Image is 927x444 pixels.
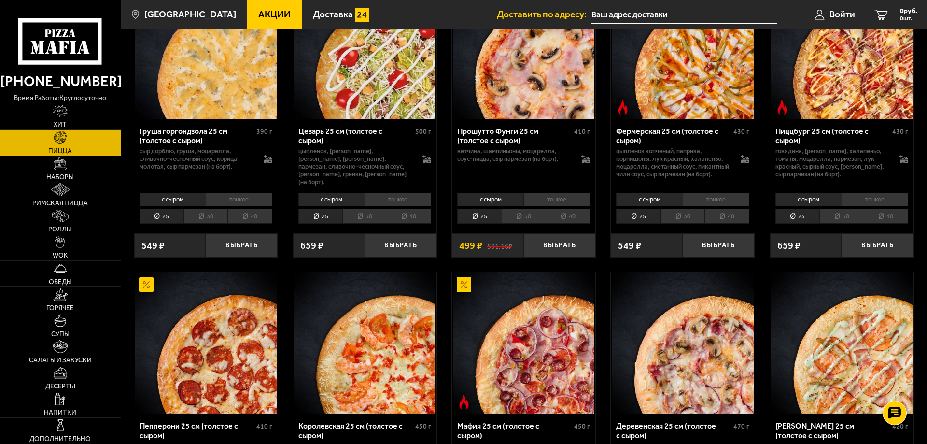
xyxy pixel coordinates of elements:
[49,279,72,286] span: Обеды
[457,209,501,224] li: 25
[900,8,917,14] span: 0 руб.
[457,395,471,409] img: Острое блюдо
[140,147,254,171] p: сыр дорблю, груша, моцарелла, сливочно-чесночный соус, корица молотая, сыр пармезан (на борт).
[733,128,749,136] span: 430 г
[135,272,277,414] img: Пепперони 25 см (толстое с сыром)
[183,209,227,224] li: 30
[300,241,323,250] span: 659 ₽
[293,272,436,414] a: Королевская 25 см (толстое с сыром)
[140,209,183,224] li: 25
[524,233,596,257] button: Выбрать
[298,127,413,145] div: Цезарь 25 см (толстое с сыром)
[574,422,590,430] span: 450 г
[48,148,72,155] span: Пицца
[342,209,386,224] li: 30
[459,241,482,250] span: 499 ₽
[313,10,353,19] span: Доставка
[616,100,630,115] img: Острое блюдо
[616,421,730,440] div: Деревенская 25 см (толстое с сыром)
[206,193,272,206] li: тонкое
[777,241,801,250] span: 659 ₽
[365,193,431,206] li: тонкое
[892,128,908,136] span: 430 г
[612,272,754,414] img: Деревенская 25 см (толстое с сыром)
[771,272,913,414] img: Чикен Ранч 25 см (толстое с сыром)
[683,193,749,206] li: тонкое
[900,15,917,21] span: 0 шт.
[298,421,413,440] div: Королевская 25 см (толстое с сыром)
[770,272,913,414] a: Чикен Ранч 25 см (толстое с сыром)
[415,422,431,430] span: 450 г
[227,209,272,224] li: 40
[32,200,88,207] span: Римская пицца
[775,209,819,224] li: 25
[864,209,908,224] li: 40
[616,209,660,224] li: 25
[574,128,590,136] span: 410 г
[53,252,68,259] span: WOK
[733,422,749,430] span: 470 г
[452,272,595,414] a: АкционныйОстрое блюдоМафия 25 см (толстое с сыром)
[256,422,272,430] span: 410 г
[775,100,789,115] img: Острое блюдо
[611,272,754,414] a: Деревенская 25 см (толстое с сыром)
[144,10,236,19] span: [GEOGRAPHIC_DATA]
[206,233,278,257] button: Выбрать
[487,241,512,250] s: 591.16 ₽
[457,127,572,145] div: Прошутто Фунги 25 см (толстое с сыром)
[387,209,431,224] li: 40
[616,127,730,145] div: Фермерская 25 см (толстое с сыром)
[415,128,431,136] span: 500 г
[497,10,591,19] span: Доставить по адресу:
[775,193,842,206] li: с сыром
[44,409,76,416] span: Напитки
[46,174,74,181] span: Наборы
[775,147,890,178] p: говядина, [PERSON_NAME], халапеньо, томаты, моцарелла, пармезан, лук красный, сырный соус, [PERSO...
[365,233,437,257] button: Выбрать
[829,10,855,19] span: Войти
[842,193,908,206] li: тонкое
[51,331,70,338] span: Супы
[298,193,365,206] li: с сыром
[139,277,154,292] img: Акционный
[457,193,523,206] li: с сыром
[819,209,863,224] li: 30
[502,209,546,224] li: 30
[134,272,278,414] a: АкционныйПепперони 25 см (толстое с сыром)
[45,383,75,390] span: Десерты
[355,8,369,22] img: 15daf4d41897b9f0e9f617042186c801.svg
[616,193,682,206] li: с сыром
[54,121,67,128] span: Хит
[48,226,72,233] span: Роллы
[294,272,435,414] img: Королевская 25 см (толстое с сыром)
[775,421,890,440] div: [PERSON_NAME] 25 см (толстое с сыром)
[46,305,74,312] span: Горячее
[298,209,342,224] li: 25
[660,209,704,224] li: 30
[683,233,755,257] button: Выбрать
[140,421,254,440] div: Пепперони 25 см (толстое с сыром)
[704,209,749,224] li: 40
[775,127,890,145] div: Пиццбург 25 см (толстое с сыром)
[140,127,254,145] div: Груша горгондзола 25 см (толстое с сыром)
[453,272,594,414] img: Мафия 25 см (толстое с сыром)
[546,209,590,224] li: 40
[141,241,165,250] span: 549 ₽
[29,357,92,364] span: Салаты и закуски
[258,10,291,19] span: Акции
[457,421,572,440] div: Мафия 25 см (толстое с сыром)
[256,128,272,136] span: 390 г
[457,147,572,163] p: ветчина, шампиньоны, моцарелла, соус-пицца, сыр пармезан (на борт).
[457,277,471,292] img: Акционный
[618,241,641,250] span: 549 ₽
[298,147,413,186] p: цыпленок, [PERSON_NAME], [PERSON_NAME], [PERSON_NAME], пармезан, сливочно-чесночный соус, [PERSON...
[29,436,91,443] span: Дополнительно
[523,193,590,206] li: тонкое
[591,6,777,24] input: Ваш адрес доставки
[616,147,730,178] p: цыпленок копченый, паприка, корнишоны, лук красный, халапеньо, моцарелла, сметанный соус, пикантн...
[842,233,913,257] button: Выбрать
[140,193,206,206] li: с сыром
